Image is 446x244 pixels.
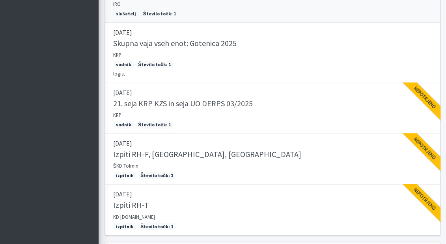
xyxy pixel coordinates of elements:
[113,112,121,118] small: KRP
[113,163,139,169] small: ŠKD Tolmin
[113,99,253,108] h5: 21. seja KRP KZS in seja UO DERPS 03/2025
[113,150,301,159] h5: Izpiti RH-F, [GEOGRAPHIC_DATA], [GEOGRAPHIC_DATA]
[113,223,136,230] span: izpitnik
[113,61,134,68] span: vodnik
[105,185,440,235] a: [DATE] Izpiti RH-T KD [DOMAIN_NAME] izpitnik Število točk: 1 Nepotrjeno
[138,172,176,179] span: Število točk: 1
[113,10,139,17] span: slušatelj
[113,70,125,77] small: logist
[105,83,440,134] a: [DATE] 21. seja KRP KZS in seja UO DERPS 03/2025 KRP vodnik Število točk: 1 Nepotrjeno
[135,61,174,68] span: Število točk: 1
[105,134,440,185] a: [DATE] Izpiti RH-F, [GEOGRAPHIC_DATA], [GEOGRAPHIC_DATA] ŠKD Tolmin izpitnik Število točk: 1 Nepo...
[113,172,136,179] span: izpitnik
[113,200,149,210] h5: Izpiti RH-T
[113,52,121,58] small: KRP
[113,189,432,199] p: [DATE]
[140,10,179,17] span: Število točk: 1
[113,213,155,220] small: KD [DOMAIN_NAME]
[113,88,432,97] p: [DATE]
[113,139,432,148] p: [DATE]
[113,1,121,7] small: IRO
[135,121,174,128] span: Število točk: 1
[113,28,432,37] p: [DATE]
[113,39,237,48] h5: Skupna vaja vseh enot: Gotenica 2025
[138,223,176,230] span: Število točk: 1
[105,23,440,83] a: [DATE] Skupna vaja vseh enot: Gotenica 2025 KRP vodnik Število točk: 1 logist
[113,121,134,128] span: vodnik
